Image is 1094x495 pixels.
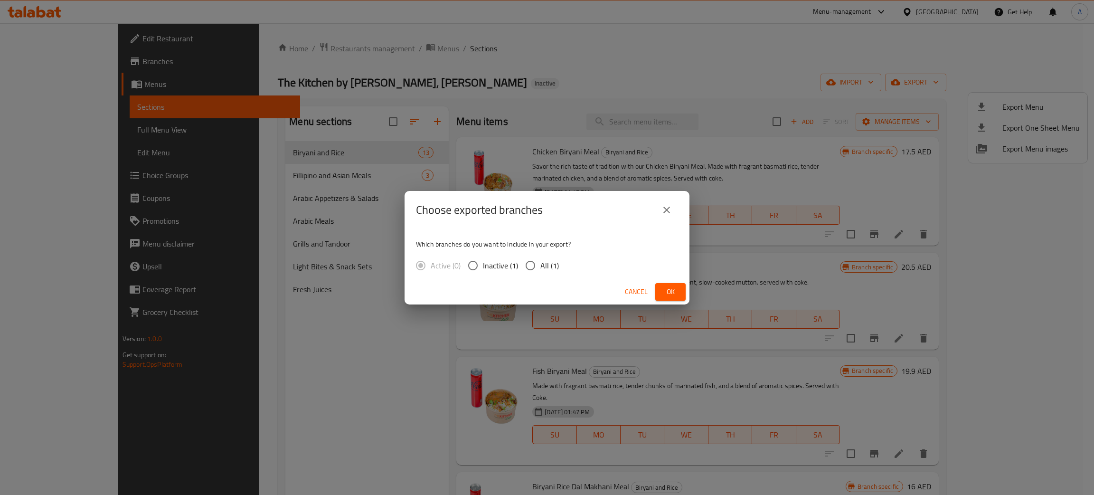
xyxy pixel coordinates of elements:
span: Inactive (1) [483,260,518,271]
span: Active (0) [431,260,461,271]
button: Ok [655,283,686,301]
button: close [655,199,678,221]
span: All (1) [540,260,559,271]
button: Cancel [621,283,651,301]
span: Cancel [625,286,648,298]
span: Ok [663,286,678,298]
h2: Choose exported branches [416,202,543,218]
p: Which branches do you want to include in your export? [416,239,678,249]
